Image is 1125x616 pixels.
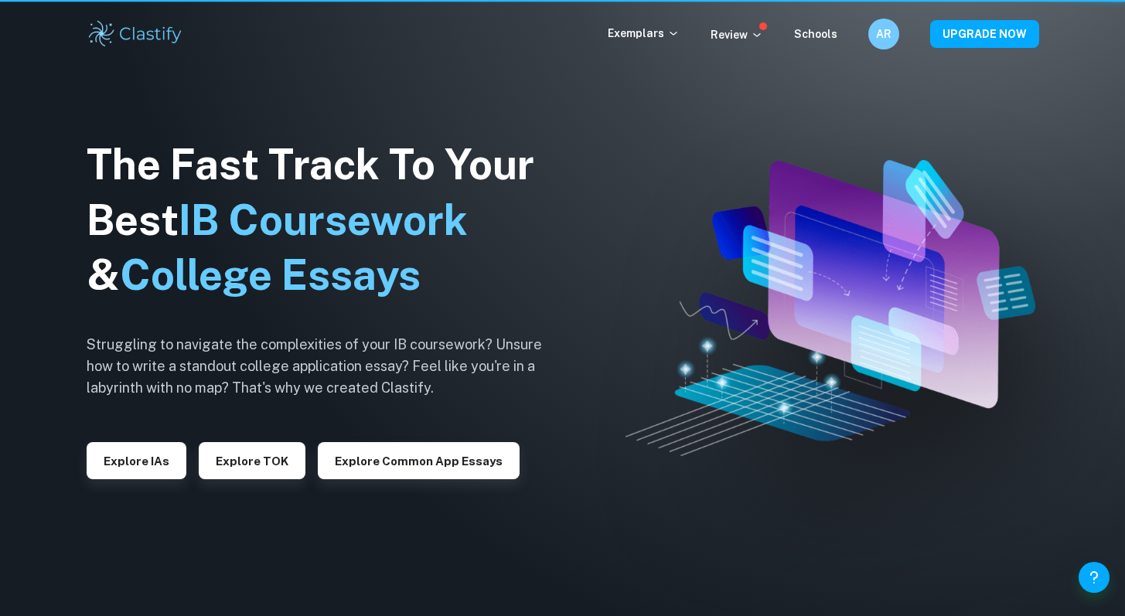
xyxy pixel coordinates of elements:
a: Explore Common App essays [318,453,520,468]
img: Clastify hero [626,160,1035,456]
h6: Struggling to navigate the complexities of your IB coursework? Unsure how to write a standout col... [87,334,566,399]
h1: The Fast Track To Your Best & [87,137,566,304]
p: Exemplars [608,25,680,42]
a: Schools [794,28,837,40]
button: Explore IAs [87,442,186,479]
button: Explore TOK [199,442,305,479]
img: Clastify logo [87,19,185,49]
button: UPGRADE NOW [930,20,1039,48]
a: Explore TOK [199,453,305,468]
button: Help and Feedback [1079,562,1110,593]
button: Explore Common App essays [318,442,520,479]
button: AR [868,19,899,49]
h6: AR [874,26,892,43]
a: Explore IAs [87,453,186,468]
span: College Essays [120,250,421,299]
span: IB Coursework [179,196,468,244]
p: Review [711,26,763,43]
